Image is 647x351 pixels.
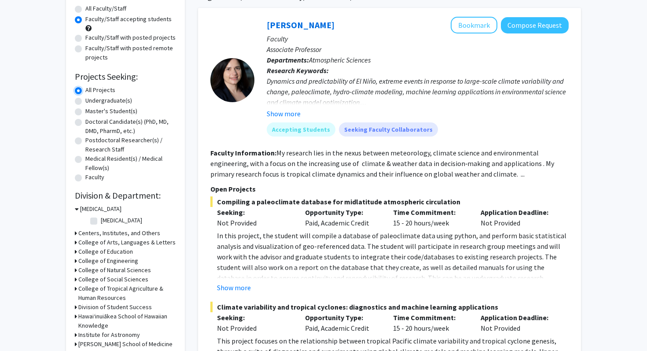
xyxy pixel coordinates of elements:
[78,330,140,340] h3: Institute for Astronomy
[217,323,292,333] div: Not Provided
[78,275,148,284] h3: College of Social Sciences
[217,207,292,218] p: Seeking:
[267,108,301,119] button: Show more
[85,44,176,62] label: Faculty/Staff with posted remote projects
[267,76,569,107] div: Dynamics and predictability of El Niño, extreme events in response to large-scale climate variabi...
[305,312,380,323] p: Opportunity Type:
[393,207,468,218] p: Time Commitment:
[474,312,562,333] div: Not Provided
[210,148,276,157] b: Faculty Information:
[217,218,292,228] div: Not Provided
[78,256,138,266] h3: College of Engineering
[267,66,329,75] b: Research Keywords:
[85,85,115,95] label: All Projects
[339,122,438,137] mat-chip: Seeking Faculty Collaborators
[78,247,133,256] h3: College of Education
[451,17,497,33] button: Add Christina Karamperidou to Bookmarks
[78,229,160,238] h3: Centers, Institutes, and Others
[78,266,151,275] h3: College of Natural Sciences
[474,207,562,228] div: Not Provided
[217,312,292,323] p: Seeking:
[298,312,386,333] div: Paid, Academic Credit
[85,107,137,116] label: Master's Student(s)
[78,312,176,330] h3: Hawaiʻinuiākea School of Hawaiian Knowledge
[267,44,569,55] p: Associate Professor
[85,154,176,173] label: Medical Resident(s) / Medical Fellow(s)
[85,173,104,182] label: Faculty
[309,55,371,64] span: Atmospheric Sciences
[210,184,569,194] p: Open Projects
[267,122,335,137] mat-chip: Accepting Students
[386,312,474,333] div: 15 - 20 hours/week
[217,231,566,293] span: In this project, the student will compile a database of paleoclimate data using python, and perfo...
[85,96,132,105] label: Undergraduate(s)
[80,204,121,214] h3: [MEDICAL_DATA]
[481,207,555,218] p: Application Deadline:
[78,340,173,349] h3: [PERSON_NAME] School of Medicine
[75,190,176,201] h2: Division & Department:
[85,15,172,24] label: Faculty/Staff accepting students
[481,312,555,323] p: Application Deadline:
[85,117,176,136] label: Doctoral Candidate(s) (PhD, MD, DMD, PharmD, etc.)
[101,216,142,225] label: [MEDICAL_DATA]
[210,148,554,178] fg-read-more: My research lies in the nexus between meteorology, climate science and environmental engineering,...
[267,19,335,30] a: [PERSON_NAME]
[7,311,37,344] iframe: Chat
[217,282,251,293] button: Show more
[386,207,474,228] div: 15 - 20 hours/week
[75,71,176,82] h2: Projects Seeking:
[267,55,309,64] b: Departments:
[85,4,126,13] label: All Faculty/Staff
[298,207,386,228] div: Paid, Academic Credit
[210,196,569,207] span: Compiling a paleoclimate database for midlatitude atmospheric circulation
[393,312,468,323] p: Time Commitment:
[210,302,569,312] span: Climate variability and tropical cyclones: diagnostics and machine learning applications
[85,33,176,42] label: Faculty/Staff with posted projects
[85,136,176,154] label: Postdoctoral Researcher(s) / Research Staff
[267,33,569,44] p: Faculty
[501,17,569,33] button: Compose Request to Christina Karamperidou
[78,303,152,312] h3: Division of Student Success
[78,238,176,247] h3: College of Arts, Languages & Letters
[78,284,176,303] h3: College of Tropical Agriculture & Human Resources
[305,207,380,218] p: Opportunity Type:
